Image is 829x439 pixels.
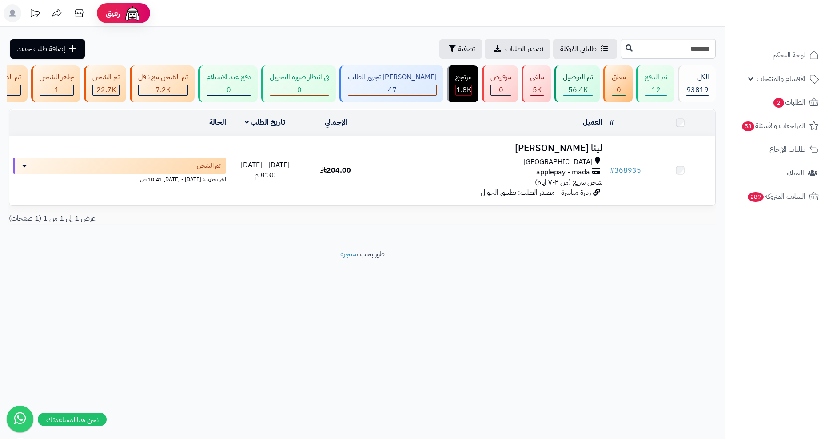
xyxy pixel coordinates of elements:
[10,39,85,59] a: إضافة طلب جديد
[523,157,593,167] span: [GEOGRAPHIC_DATA]
[491,85,511,95] div: 0
[245,117,285,128] a: تاريخ الطلب
[207,85,251,95] div: 0
[610,165,614,176] span: #
[82,65,128,102] a: تم الشحن 22.7K
[730,186,824,207] a: السلات المتروكة289
[535,177,602,188] span: شحن سريع (من ٢-٧ ايام)
[787,167,804,179] span: العملاء
[348,85,436,95] div: 47
[560,44,597,54] span: طلباتي المُوكلة
[686,85,709,95] span: 93819
[747,190,805,203] span: السلات المتروكة
[645,72,667,82] div: تم الدفع
[2,213,363,224] div: عرض 1 إلى 1 من 1 (1 صفحات)
[730,44,824,66] a: لوحة التحكم
[730,162,824,184] a: العملاء
[645,85,667,95] div: 12
[455,72,472,82] div: مرتجع
[241,160,290,181] span: [DATE] - [DATE] 8:30 م
[445,65,480,102] a: مرتجع 1.8K
[106,8,120,19] span: رفيق
[773,98,784,108] span: 2
[686,72,709,82] div: الكل
[612,72,626,82] div: معلق
[17,44,65,54] span: إضافة طلب جديد
[602,65,634,102] a: معلق 0
[13,174,226,183] div: اخر تحديث: [DATE] - [DATE] 10:41 ص
[536,167,590,177] span: applepay - mada
[139,85,187,95] div: 7223
[730,139,824,160] a: طلبات الإرجاع
[24,4,46,24] a: تحديثات المنصة
[773,49,805,61] span: لوحة التحكم
[439,39,482,59] button: تصفية
[553,65,602,102] a: تم التوصيل 56.4K
[29,65,82,102] a: جاهز للشحن 1
[563,85,593,95] div: 56388
[481,187,591,198] span: زيارة مباشرة - مصدر الطلب: تطبيق الجوال
[456,85,471,95] div: 1798
[505,44,543,54] span: تصدير الطلبات
[563,72,593,82] div: تم التوصيل
[325,117,347,128] a: الإجمالي
[320,165,351,176] span: 204.00
[456,85,471,95] span: 1.8K
[485,39,550,59] a: تصدير الطلبات
[742,121,754,131] span: 53
[530,72,544,82] div: ملغي
[93,85,119,95] div: 22730
[270,85,329,95] div: 0
[458,44,475,54] span: تصفية
[207,72,251,82] div: دفع عند الاستلام
[138,72,188,82] div: تم الشحن مع ناقل
[375,143,602,153] h3: لينا [PERSON_NAME]
[340,249,356,259] a: متجرة
[757,72,805,85] span: الأقسام والمنتجات
[610,117,614,128] a: #
[480,65,520,102] a: مرفوض 0
[583,117,602,128] a: العميل
[338,65,445,102] a: [PERSON_NAME] تجهيز الطلب 47
[676,65,717,102] a: الكل93819
[741,120,805,132] span: المراجعات والأسئلة
[520,65,553,102] a: ملغي 5K
[196,65,259,102] a: دفع عند الاستلام 0
[227,85,231,95] span: 0
[748,192,764,202] span: 289
[40,85,73,95] div: 1
[155,85,171,95] span: 7.2K
[530,85,544,95] div: 4950
[96,85,116,95] span: 22.7K
[730,115,824,137] a: المراجعات والأسئلة53
[92,72,120,82] div: تم الشحن
[209,117,226,128] a: الحالة
[652,85,661,95] span: 12
[617,85,621,95] span: 0
[634,65,676,102] a: تم الدفع 12
[197,161,221,170] span: تم الشحن
[128,65,196,102] a: تم الشحن مع ناقل 7.2K
[533,85,542,95] span: 5K
[124,4,141,22] img: ai-face.png
[297,85,302,95] span: 0
[610,165,641,176] a: #368935
[769,143,805,156] span: طلبات الإرجاع
[612,85,626,95] div: 0
[553,39,617,59] a: طلباتي المُوكلة
[270,72,329,82] div: في انتظار صورة التحويل
[55,85,59,95] span: 1
[499,85,503,95] span: 0
[348,72,437,82] div: [PERSON_NAME] تجهيز الطلب
[568,85,588,95] span: 56.4K
[773,96,805,109] span: الطلبات
[40,72,74,82] div: جاهز للشحن
[259,65,338,102] a: في انتظار صورة التحويل 0
[388,85,397,95] span: 47
[490,72,511,82] div: مرفوض
[730,92,824,113] a: الطلبات2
